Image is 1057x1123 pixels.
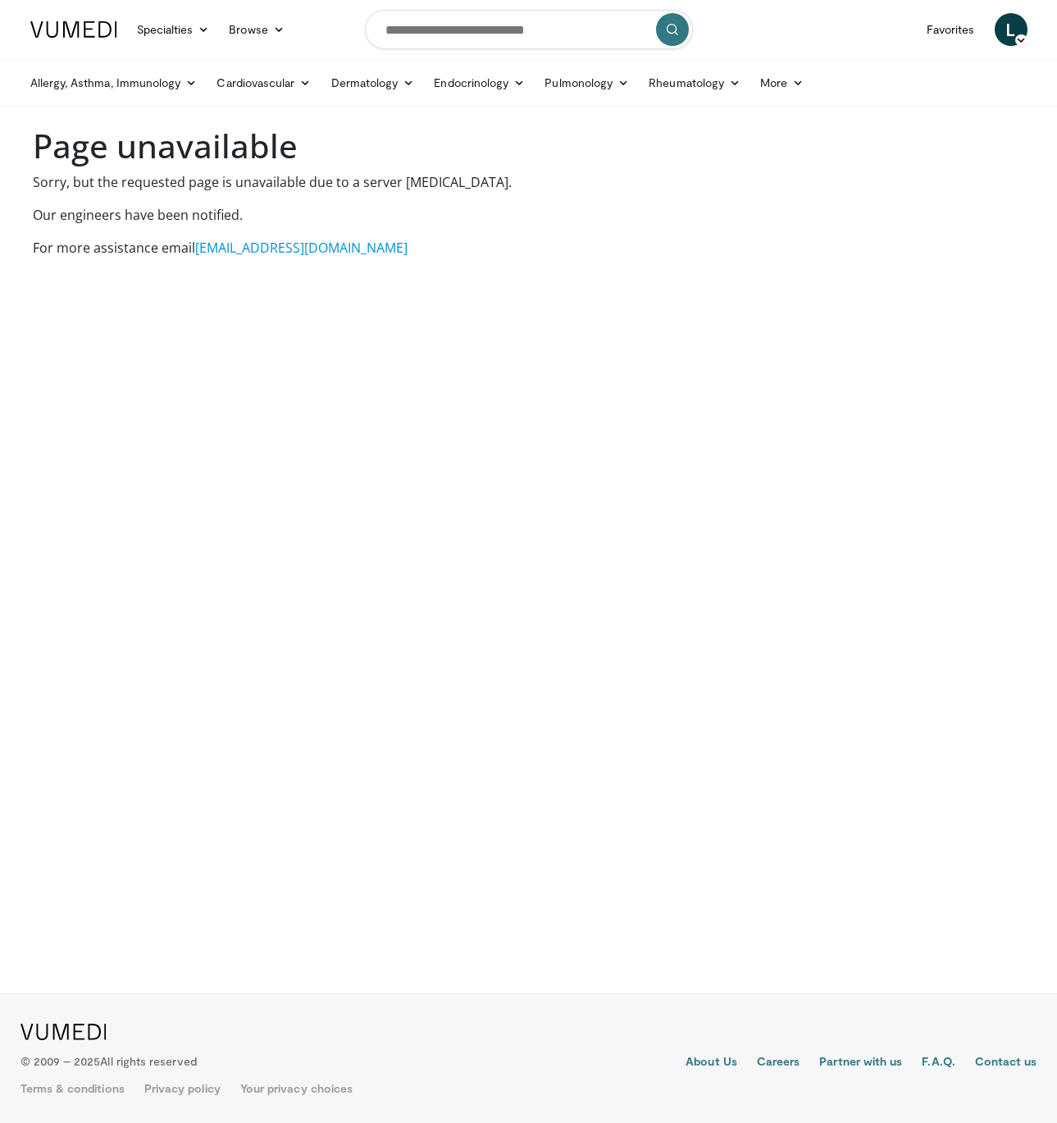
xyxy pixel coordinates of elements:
a: F.A.Q. [922,1053,954,1073]
a: L [995,13,1027,46]
a: Careers [757,1053,800,1073]
p: Sorry, but the requested page is unavailable due to a server [MEDICAL_DATA]. [33,172,1025,192]
a: Partner with us [819,1053,902,1073]
img: VuMedi Logo [30,21,117,38]
a: Dermatology [321,66,425,99]
a: Allergy, Asthma, Immunology [21,66,207,99]
a: Privacy policy [144,1080,221,1097]
a: Your privacy choices [240,1080,353,1097]
a: Browse [219,13,294,46]
p: Our engineers have been notified. [33,205,1025,225]
a: Contact us [975,1053,1037,1073]
p: © 2009 – 2025 [21,1053,197,1070]
a: Pulmonology [535,66,639,99]
a: Cardiovascular [207,66,321,99]
a: Endocrinology [424,66,535,99]
a: Specialties [127,13,220,46]
a: Rheumatology [639,66,750,99]
a: Terms & conditions [21,1080,125,1097]
a: About Us [686,1053,737,1073]
input: Search topics, interventions [365,10,693,49]
h1: Page unavailable [33,126,1025,166]
a: [EMAIL_ADDRESS][DOMAIN_NAME] [195,239,408,257]
a: More [750,66,813,99]
span: All rights reserved [100,1054,196,1068]
p: For more assistance email [33,238,1025,258]
img: VuMedi Logo [21,1024,107,1040]
a: Favorites [917,13,985,46]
